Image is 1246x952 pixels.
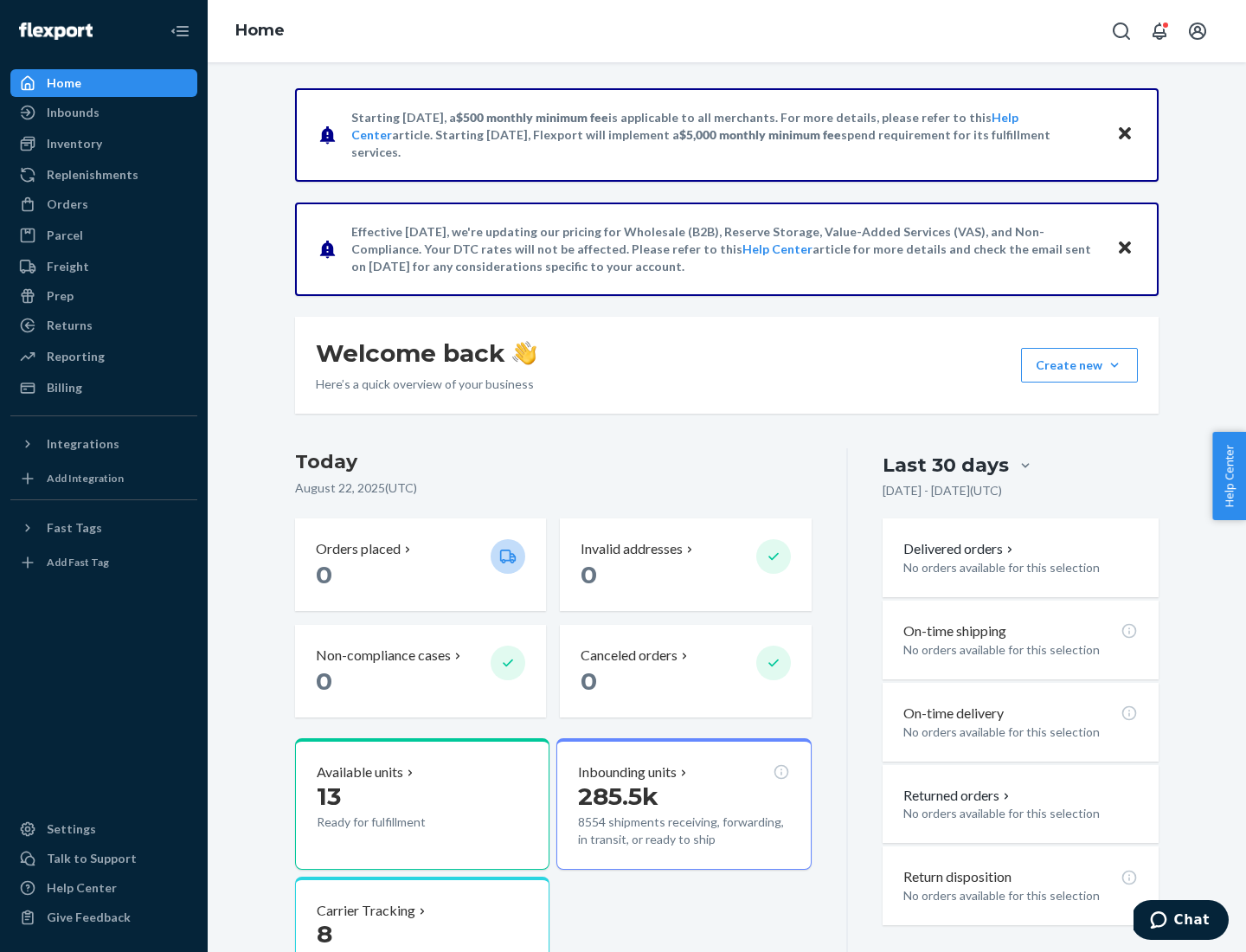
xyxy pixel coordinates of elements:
span: 0 [316,560,332,589]
p: No orders available for this selection [903,641,1138,659]
div: Prep [47,287,74,305]
img: hand-wave emoji [512,341,536,365]
div: Fast Tags [47,519,102,537]
div: Reporting [47,348,105,365]
button: Canceled orders 0 [560,625,811,717]
button: Create new [1021,348,1138,383]
div: Inventory [47,135,102,152]
div: Billing [47,379,82,396]
a: Inventory [10,130,197,158]
div: Returns [47,317,93,334]
a: Orders [10,190,197,218]
button: Delivered orders [903,539,1017,559]
button: Give Feedback [10,904,197,931]
a: Add Integration [10,465,197,492]
p: Carrier Tracking [317,901,415,921]
button: Returned orders [903,786,1013,806]
p: Effective [DATE], we're updating our pricing for Wholesale (B2B), Reserve Storage, Value-Added Se... [351,223,1100,275]
div: Inbounds [47,104,100,121]
span: $5,000 monthly minimum fee [679,127,841,142]
div: Integrations [47,435,119,453]
a: Billing [10,374,197,402]
button: Non-compliance cases 0 [295,625,546,717]
span: $500 monthly minimum fee [456,110,608,125]
div: Talk to Support [47,850,137,867]
a: Help Center [10,874,197,902]
button: Open account menu [1180,14,1215,48]
div: Give Feedback [47,909,131,926]
button: Fast Tags [10,514,197,542]
a: Inbounds [10,99,197,126]
a: Home [10,69,197,97]
a: Parcel [10,222,197,249]
div: Freight [47,258,89,275]
div: Help Center [47,879,117,897]
img: Flexport logo [19,23,93,40]
a: Returns [10,312,197,339]
button: Integrations [10,430,197,458]
span: 0 [581,560,597,589]
a: Prep [10,282,197,310]
button: Help Center [1212,432,1246,520]
button: Open notifications [1142,14,1177,48]
button: Inbounding units285.5k8554 shipments receiving, forwarding, in transit, or ready to ship [556,738,811,870]
p: No orders available for this selection [903,887,1138,904]
button: Talk to Support [10,845,197,872]
div: Add Fast Tag [47,555,109,569]
p: Invalid addresses [581,539,683,559]
a: Freight [10,253,197,280]
button: Invalid addresses 0 [560,518,811,611]
p: Return disposition [903,867,1012,887]
span: 0 [581,666,597,696]
h1: Welcome back [316,338,536,369]
div: Parcel [47,227,83,244]
p: Inbounding units [578,762,677,782]
p: Canceled orders [581,646,678,666]
a: Home [235,21,285,40]
div: Home [47,74,81,92]
ol: breadcrumbs [222,6,299,56]
a: Settings [10,815,197,843]
a: Help Center [742,241,812,256]
span: 13 [317,782,341,811]
p: Starting [DATE], a is applicable to all merchants. For more details, please refer to this article... [351,109,1100,161]
a: Replenishments [10,161,197,189]
button: Open Search Box [1104,14,1139,48]
iframe: Opens a widget where you can chat to one of our agents [1134,900,1229,943]
div: Settings [47,820,96,838]
div: Orders [47,196,88,213]
h3: Today [295,448,812,476]
span: 285.5k [578,782,658,811]
p: No orders available for this selection [903,559,1138,576]
p: Ready for fulfillment [317,814,477,831]
div: Replenishments [47,166,138,183]
span: 0 [316,666,332,696]
p: On-time shipping [903,621,1006,641]
div: Last 30 days [883,452,1009,479]
a: Add Fast Tag [10,549,197,576]
button: Close Navigation [163,14,197,48]
p: Orders placed [316,539,401,559]
span: 8 [317,919,332,949]
p: Available units [317,762,403,782]
p: 8554 shipments receiving, forwarding, in transit, or ready to ship [578,814,789,848]
button: Orders placed 0 [295,518,546,611]
p: Non-compliance cases [316,646,451,666]
p: [DATE] - [DATE] ( UTC ) [883,482,1002,499]
button: Available units13Ready for fulfillment [295,738,549,870]
p: No orders available for this selection [903,724,1138,741]
div: Add Integration [47,471,124,486]
button: Close [1114,122,1136,147]
a: Reporting [10,343,197,370]
button: Close [1114,236,1136,261]
p: On-time delivery [903,704,1004,724]
p: No orders available for this selection [903,805,1138,822]
p: August 22, 2025 ( UTC ) [295,479,812,497]
p: Here’s a quick overview of your business [316,376,536,393]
